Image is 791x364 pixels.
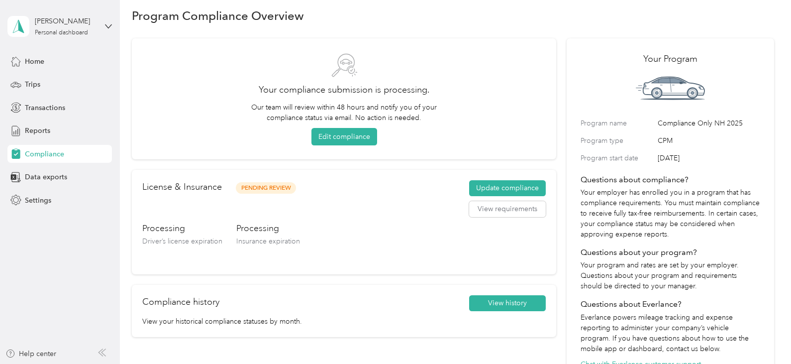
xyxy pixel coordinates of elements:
button: Update compliance [469,180,546,196]
h3: Processing [142,222,222,235]
span: Data exports [25,172,67,182]
span: CPM [658,135,760,146]
span: Transactions [25,103,65,113]
span: Compliance Only NH 2025 [658,118,760,128]
iframe: Everlance-gr Chat Button Frame [735,308,791,364]
h4: Questions about compliance? [581,174,760,186]
h4: Questions about Everlance? [581,298,760,310]
span: [DATE] [658,153,760,163]
h2: License & Insurance [142,180,222,194]
span: Home [25,56,44,67]
span: Reports [25,125,50,136]
span: Insurance expiration [236,237,300,245]
span: Settings [25,195,51,206]
h2: Compliance history [142,295,219,309]
div: Personal dashboard [35,30,88,36]
span: Pending Review [236,182,296,194]
span: Compliance [25,149,64,159]
label: Program name [581,118,654,128]
button: View requirements [469,201,546,217]
span: Trips [25,79,40,90]
h2: Your compliance submission is processing. [146,83,542,97]
label: Program start date [581,153,654,163]
button: Edit compliance [311,128,377,145]
button: Help center [5,349,56,359]
label: Program type [581,135,654,146]
div: [PERSON_NAME] [35,16,97,26]
h1: Program Compliance Overview [132,10,304,21]
p: Our team will review within 48 hours and notify you of your compliance status via email. No actio... [247,102,442,123]
button: View history [469,295,546,311]
span: Driver’s license expiration [142,237,222,245]
p: Your employer has enrolled you in a program that has compliance requirements. You must maintain c... [581,187,760,240]
p: Your program and rates are set by your employer. Questions about your program and requirements sh... [581,260,760,291]
p: View your historical compliance statuses by month. [142,316,546,327]
h4: Questions about your program? [581,246,760,258]
p: Everlance powers mileage tracking and expense reporting to administer your company’s vehicle prog... [581,312,760,354]
h3: Processing [236,222,300,235]
h2: Your Program [581,52,760,66]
